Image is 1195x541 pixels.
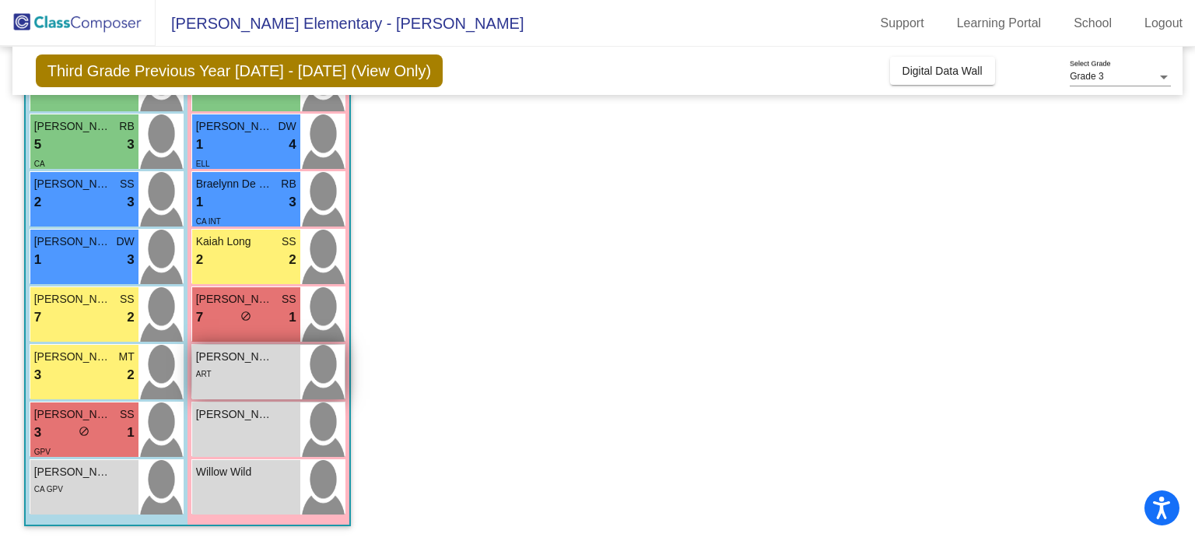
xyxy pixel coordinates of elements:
span: 1 [34,250,41,270]
span: [PERSON_NAME] [34,234,112,250]
span: CA INT [196,217,221,226]
span: SS [120,176,135,192]
span: 3 [34,423,41,443]
span: DW [278,118,296,135]
span: [PERSON_NAME] [34,464,112,480]
span: ART [196,370,212,378]
span: [PERSON_NAME] [196,291,274,307]
span: SS [120,291,135,307]
a: Logout [1132,11,1195,36]
span: [PERSON_NAME] [34,291,112,307]
span: 3 [127,250,134,270]
span: Willow Wild [196,464,274,480]
span: 7 [196,307,203,328]
span: [PERSON_NAME] [196,349,274,365]
span: [PERSON_NAME] [34,176,112,192]
span: do_not_disturb_alt [240,311,251,321]
button: Digital Data Wall [890,57,995,85]
span: [PERSON_NAME] [196,406,274,423]
span: 1 [127,423,134,443]
span: 5 [34,135,41,155]
span: 2 [289,250,296,270]
a: Support [868,11,937,36]
span: 7 [34,307,41,328]
span: 3 [34,365,41,385]
span: [PERSON_NAME] [196,118,274,135]
span: 3 [127,135,134,155]
span: Digital Data Wall [902,65,983,77]
span: RB [281,176,296,192]
span: 1 [196,135,203,155]
span: ELL [196,160,210,168]
span: 2 [34,192,41,213]
span: DW [116,234,134,250]
span: [PERSON_NAME] [34,406,112,423]
span: Kaiah Long [196,234,274,250]
span: CA GPV [34,485,63,494]
span: MT [119,349,135,365]
span: SS [282,291,296,307]
span: RB [119,118,134,135]
span: 3 [127,192,134,213]
span: [PERSON_NAME] Elementary - [PERSON_NAME] [156,11,524,36]
span: 2 [196,250,203,270]
span: 1 [289,307,296,328]
a: Learning Portal [944,11,1054,36]
span: Grade 3 [1070,71,1103,82]
span: 3 [289,192,296,213]
a: School [1061,11,1124,36]
span: 2 [127,307,134,328]
span: 1 [196,192,203,213]
span: do_not_disturb_alt [79,426,89,437]
span: Braelynn De La O [196,176,274,192]
span: SS [120,406,135,423]
span: SS [282,234,296,250]
span: CA [34,160,45,168]
span: Third Grade Previous Year [DATE] - [DATE] (View Only) [36,54,443,87]
span: GPV [34,448,51,456]
span: 2 [127,365,134,385]
span: [PERSON_NAME] [34,349,112,365]
span: [PERSON_NAME] [34,118,112,135]
span: 4 [289,135,296,155]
